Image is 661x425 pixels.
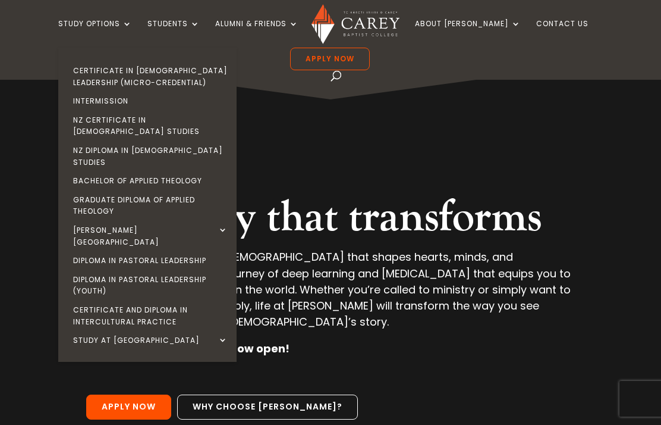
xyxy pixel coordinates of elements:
a: Why choose [PERSON_NAME]? [177,395,358,420]
a: Apply Now [86,395,171,420]
a: Intermission [61,92,240,111]
a: Study Options [58,20,132,48]
a: Alumni & Friends [215,20,298,48]
a: Contact Us [536,20,588,48]
a: NZ Diploma in [DEMOGRAPHIC_DATA] Studies [61,141,240,171]
a: Certificate and Diploma in Intercultural Practice [61,301,240,331]
a: Bachelor of Applied Theology [61,171,240,190]
a: Study at [GEOGRAPHIC_DATA] [61,331,240,350]
a: Graduate Diploma of Applied Theology [61,190,240,221]
a: Students [147,20,200,48]
a: NZ Certificate in [DEMOGRAPHIC_DATA] Studies [61,111,240,141]
a: [PERSON_NAME][GEOGRAPHIC_DATA] [61,221,240,251]
img: Carey Baptist College [311,4,399,44]
a: About [PERSON_NAME] [415,20,521,48]
h2: Theology that transforms [86,192,575,249]
p: We invite you to discover [DEMOGRAPHIC_DATA] that shapes hearts, minds, and communities and begin... [86,249,575,340]
a: Certificate in [DEMOGRAPHIC_DATA] Leadership (Micro-credential) [61,61,240,92]
a: Diploma in Pastoral Leadership [61,251,240,270]
a: Diploma in Pastoral Leadership (Youth) [61,270,240,301]
a: Apply Now [290,48,370,70]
